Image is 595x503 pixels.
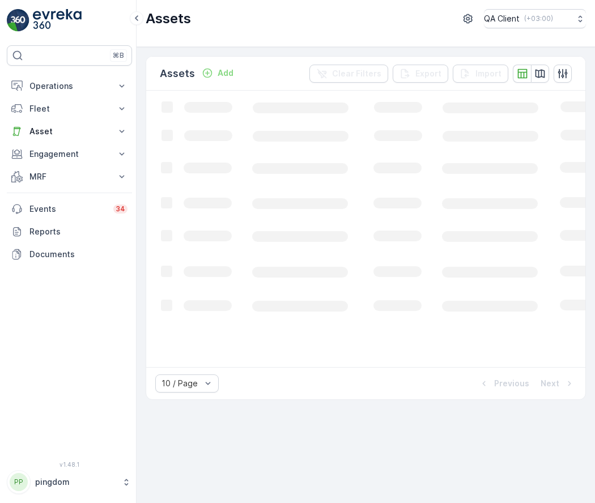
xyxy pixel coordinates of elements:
[477,377,530,390] button: Previous
[475,68,501,79] p: Import
[541,378,559,389] p: Next
[524,14,553,23] p: ( +03:00 )
[7,243,132,266] a: Documents
[7,143,132,165] button: Engagement
[29,249,127,260] p: Documents
[116,204,125,214] p: 34
[29,203,107,215] p: Events
[218,67,233,79] p: Add
[415,68,441,79] p: Export
[29,226,127,237] p: Reports
[197,66,238,80] button: Add
[35,476,116,488] p: pingdom
[33,9,82,32] img: logo_light-DOdMpM7g.png
[160,66,195,82] p: Assets
[309,65,388,83] button: Clear Filters
[29,148,109,160] p: Engagement
[146,10,191,28] p: Assets
[7,198,132,220] a: Events34
[7,9,29,32] img: logo
[7,120,132,143] button: Asset
[7,165,132,188] button: MRF
[7,461,132,468] span: v 1.48.1
[484,13,520,24] p: QA Client
[7,470,132,494] button: PPpingdom
[113,51,124,60] p: ⌘B
[29,80,109,92] p: Operations
[393,65,448,83] button: Export
[7,97,132,120] button: Fleet
[453,65,508,83] button: Import
[332,68,381,79] p: Clear Filters
[7,75,132,97] button: Operations
[29,126,109,137] p: Asset
[29,171,109,182] p: MRF
[484,9,586,28] button: QA Client(+03:00)
[539,377,576,390] button: Next
[494,378,529,389] p: Previous
[10,473,28,491] div: PP
[29,103,109,114] p: Fleet
[7,220,132,243] a: Reports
